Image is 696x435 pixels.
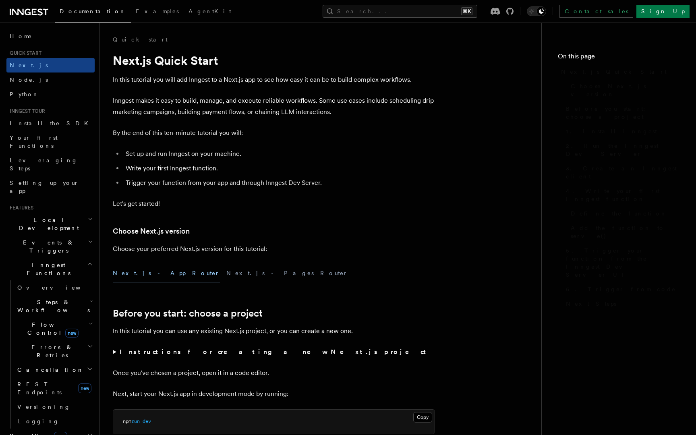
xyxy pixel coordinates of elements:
a: AgentKit [184,2,236,22]
button: Search...⌘K [323,5,477,18]
span: Add the function to serve() [571,224,680,240]
p: Let's get started! [113,198,435,209]
span: Define the function [571,209,667,217]
a: Python [6,87,95,101]
span: Your first Functions [10,135,58,149]
span: Next Steps [566,300,616,308]
a: Documentation [55,2,131,23]
li: Set up and run Inngest on your machine. [123,148,435,159]
button: Cancellation [14,362,95,377]
span: Flow Control [14,321,89,337]
a: Your first Functions [6,130,95,153]
p: Inngest makes it easy to build, manage, and execute reliable workflows. Some use cases include sc... [113,95,435,118]
span: Inngest Functions [6,261,87,277]
span: dev [143,418,151,424]
button: Next.js - Pages Router [226,264,348,282]
button: Inngest Functions [6,258,95,280]
a: Node.js [6,72,95,87]
span: Choose Next.js version [571,82,680,98]
span: npm [123,418,131,424]
a: Overview [14,280,95,295]
span: Inngest tour [6,108,45,114]
span: REST Endpoints [17,381,62,396]
h4: On this page [558,52,680,64]
a: Contact sales [559,5,633,18]
a: 3. Create an Inngest client [563,161,680,184]
a: Logging [14,414,95,429]
a: Setting up your app [6,176,95,198]
span: new [78,383,91,393]
span: new [65,329,79,338]
kbd: ⌘K [461,7,472,15]
p: Once you've chosen a project, open it in a code editor. [113,367,435,379]
a: Leveraging Steps [6,153,95,176]
span: Steps & Workflows [14,298,90,314]
button: Local Development [6,213,95,235]
p: Choose your preferred Next.js version for this tutorial: [113,243,435,255]
a: Add the function to serve() [568,221,680,243]
span: Next.js [10,62,48,68]
span: Features [6,205,33,211]
h1: Next.js Quick Start [113,53,435,68]
a: Examples [131,2,184,22]
button: Flow Controlnew [14,317,95,340]
a: 6. Trigger from code [563,282,680,296]
span: 2. Run the Inngest Dev Server [566,142,680,158]
span: Next.js Quick Start [561,68,667,76]
button: Toggle dark mode [527,6,546,16]
span: Home [10,32,32,40]
span: Overview [17,284,100,291]
span: Local Development [6,216,88,232]
a: Quick start [113,35,168,43]
span: 6. Trigger from code [566,285,676,293]
a: Before you start: choose a project [563,101,680,124]
span: Before you start: choose a project [566,105,680,121]
span: 5. Trigger your function from the Inngest Dev Server UI [566,246,680,279]
span: Install the SDK [10,120,93,126]
a: Sign Up [636,5,690,18]
span: Errors & Retries [14,343,87,359]
li: Write your first Inngest function. [123,163,435,174]
a: Choose Next.js version [113,226,190,237]
a: 4. Write your first Inngest function [563,184,680,206]
button: Next.js - App Router [113,264,220,282]
a: Versioning [14,400,95,414]
span: run [131,418,140,424]
p: In this tutorial you can use any existing Next.js project, or you can create a new one. [113,325,435,337]
span: Leveraging Steps [10,157,78,172]
div: Inngest Functions [6,280,95,429]
a: Define the function [568,206,680,221]
a: Home [6,29,95,43]
span: Quick start [6,50,41,56]
a: Next Steps [563,296,680,311]
a: Next.js [6,58,95,72]
span: 1. Install Inngest [566,127,657,135]
a: Before you start: choose a project [113,308,263,319]
a: REST Endpointsnew [14,377,95,400]
p: By the end of this ten-minute tutorial you will: [113,127,435,139]
button: Errors & Retries [14,340,95,362]
button: Events & Triggers [6,235,95,258]
span: Examples [136,8,179,14]
span: Cancellation [14,366,84,374]
span: Setting up your app [10,180,79,194]
span: Events & Triggers [6,238,88,255]
span: Logging [17,418,59,425]
a: 5. Trigger your function from the Inngest Dev Server UI [563,243,680,282]
span: Node.js [10,77,48,83]
button: Copy [413,412,432,423]
span: Documentation [60,8,126,14]
span: AgentKit [188,8,231,14]
a: Next.js Quick Start [558,64,680,79]
span: 3. Create an Inngest client [566,164,680,180]
p: Next, start your Next.js app in development mode by running: [113,388,435,400]
span: Python [10,91,39,97]
p: In this tutorial you will add Inngest to a Next.js app to see how easy it can be to build complex... [113,74,435,85]
li: Trigger your function from your app and through Inngest Dev Server. [123,177,435,188]
a: Choose Next.js version [568,79,680,101]
button: Steps & Workflows [14,295,95,317]
a: Install the SDK [6,116,95,130]
a: 1. Install Inngest [563,124,680,139]
strong: Instructions for creating a new Next.js project [120,348,429,356]
summary: Instructions for creating a new Next.js project [113,346,435,358]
